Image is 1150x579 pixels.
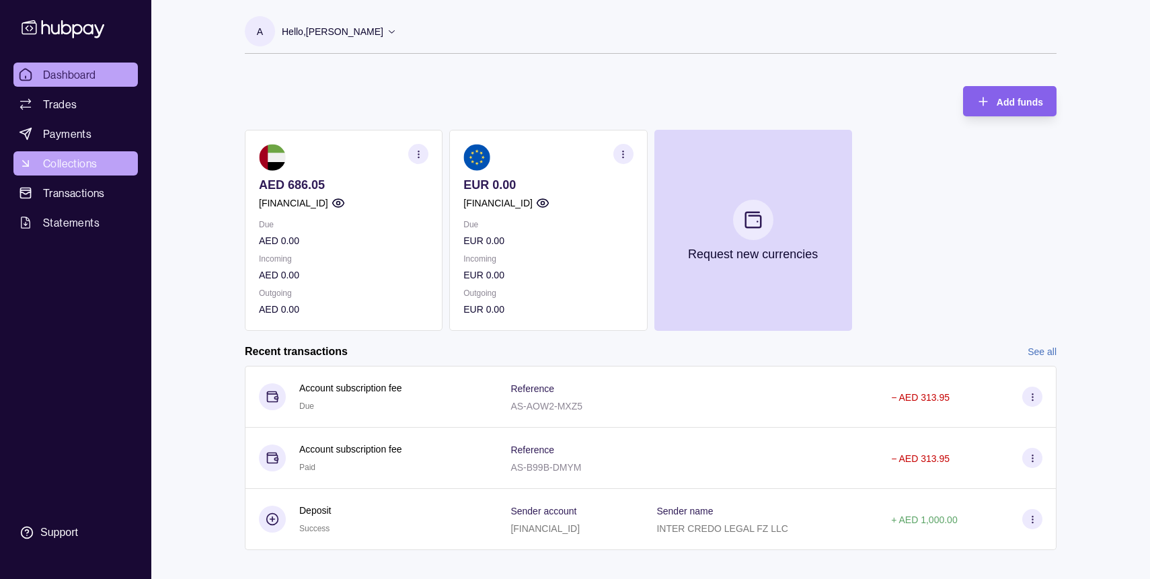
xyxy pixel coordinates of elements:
[259,268,428,282] p: AED 0.00
[654,130,852,331] button: Request new currencies
[463,196,533,210] p: [FINANCIAL_ID]
[463,178,633,192] p: EUR 0.00
[13,181,138,205] a: Transactions
[40,525,78,540] div: Support
[13,210,138,235] a: Statements
[282,24,383,39] p: Hello, [PERSON_NAME]
[13,63,138,87] a: Dashboard
[299,401,314,411] span: Due
[963,86,1057,116] button: Add funds
[463,144,490,171] img: eu
[43,155,97,171] span: Collections
[259,233,428,248] p: AED 0.00
[13,122,138,146] a: Payments
[510,401,582,412] p: AS-AOW2-MXZ5
[510,523,580,534] p: [FINANCIAL_ID]
[259,252,428,266] p: Incoming
[43,126,91,142] span: Payments
[43,96,77,112] span: Trades
[510,506,576,516] p: Sender account
[13,92,138,116] a: Trades
[463,252,633,266] p: Incoming
[43,185,105,201] span: Transactions
[656,506,713,516] p: Sender name
[299,503,331,518] p: Deposit
[891,453,950,464] p: − AED 313.95
[259,144,286,171] img: ae
[463,268,633,282] p: EUR 0.00
[510,462,581,473] p: AS-B99B-DMYM
[997,97,1043,108] span: Add funds
[259,196,328,210] p: [FINANCIAL_ID]
[463,217,633,232] p: Due
[299,381,402,395] p: Account subscription fee
[245,344,348,359] h2: Recent transactions
[656,523,788,534] p: INTER CREDO LEGAL FZ LLC
[43,67,96,83] span: Dashboard
[463,286,633,301] p: Outgoing
[259,286,428,301] p: Outgoing
[510,383,554,394] p: Reference
[891,514,957,525] p: + AED 1,000.00
[299,463,315,472] span: Paid
[1028,344,1057,359] a: See all
[463,302,633,317] p: EUR 0.00
[13,151,138,176] a: Collections
[510,445,554,455] p: Reference
[259,178,428,192] p: AED 686.05
[463,233,633,248] p: EUR 0.00
[13,518,138,547] a: Support
[259,217,428,232] p: Due
[891,392,950,403] p: − AED 313.95
[299,442,402,457] p: Account subscription fee
[299,524,330,533] span: Success
[688,247,818,262] p: Request new currencies
[259,302,428,317] p: AED 0.00
[257,24,263,39] p: A
[43,215,100,231] span: Statements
